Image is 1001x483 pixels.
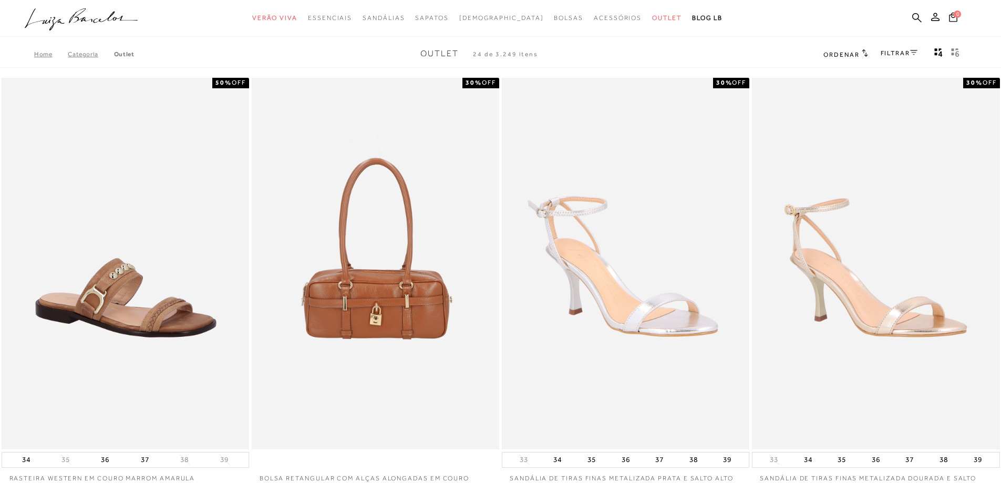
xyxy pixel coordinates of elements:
button: gridText6Desc [948,47,963,61]
span: Bolsas [554,14,583,22]
span: 0 [954,11,961,18]
a: BOLSA RETANGULAR COM ALÇAS ALONGADAS EM COURO CARAMELO MÉDIA BOLSA RETANGULAR COM ALÇAS ALONGADAS... [253,79,498,448]
button: 36 [98,453,112,467]
a: FILTRAR [881,49,917,57]
span: 24 de 3.249 itens [473,50,538,58]
strong: 30% [716,79,732,86]
button: 33 [517,455,531,465]
a: categoryNavScreenReaderText [252,8,297,28]
button: 35 [58,455,73,465]
a: RASTEIRA WESTERN EM COURO MARROM AMARULA [2,468,249,483]
button: 39 [971,453,985,467]
span: OFF [482,79,496,86]
strong: 30% [966,79,983,86]
button: 37 [138,453,152,467]
strong: 50% [215,79,232,86]
a: Home [34,50,68,58]
a: SANDÁLIA DE TIRAS FINAS METALIZADA PRATA E SALTO ALTO FINO SANDÁLIA DE TIRAS FINAS METALIZADA PRA... [503,79,748,448]
a: categoryNavScreenReaderText [308,8,352,28]
button: 38 [686,453,701,467]
button: 36 [618,453,633,467]
a: Categoria [68,50,113,58]
a: RASTEIRA WESTERN EM COURO MARROM AMARULA RASTEIRA WESTERN EM COURO MARROM AMARULA [3,79,248,448]
a: categoryNavScreenReaderText [415,8,448,28]
span: Sapatos [415,14,448,22]
img: BOLSA RETANGULAR COM ALÇAS ALONGADAS EM COURO CARAMELO MÉDIA [253,79,498,448]
a: categoryNavScreenReaderText [554,8,583,28]
a: BLOG LB [692,8,723,28]
a: SANDÁLIA DE TIRAS FINAS METALIZADA DOURADA E SALTO ALTO FINO SANDÁLIA DE TIRAS FINAS METALIZADA D... [753,79,998,448]
span: [DEMOGRAPHIC_DATA] [459,14,544,22]
button: Mostrar 4 produtos por linha [931,47,946,61]
span: Sandálias [363,14,405,22]
img: RASTEIRA WESTERN EM COURO MARROM AMARULA [3,79,248,448]
a: categoryNavScreenReaderText [652,8,682,28]
button: 33 [767,455,781,465]
button: 39 [720,453,735,467]
img: SANDÁLIA DE TIRAS FINAS METALIZADA DOURADA E SALTO ALTO FINO [753,79,998,448]
a: categoryNavScreenReaderText [363,8,405,28]
span: OFF [232,79,246,86]
span: Acessórios [594,14,642,22]
img: SANDÁLIA DE TIRAS FINAS METALIZADA PRATA E SALTO ALTO FINO [503,79,748,448]
button: 38 [936,453,951,467]
span: Ordenar [823,51,859,58]
button: 34 [801,453,816,467]
span: Outlet [652,14,682,22]
a: Outlet [114,50,135,58]
button: 34 [19,453,34,467]
button: 37 [652,453,667,467]
span: OFF [732,79,746,86]
span: Outlet [420,49,459,58]
strong: 30% [466,79,482,86]
button: 38 [177,455,192,465]
a: categoryNavScreenReaderText [594,8,642,28]
button: 35 [584,453,599,467]
span: Essenciais [308,14,352,22]
button: 35 [834,453,849,467]
button: 36 [869,453,883,467]
button: 39 [217,455,232,465]
span: Verão Viva [252,14,297,22]
span: OFF [983,79,997,86]
button: 37 [902,453,917,467]
a: noSubCategoriesText [459,8,544,28]
span: BLOG LB [692,14,723,22]
button: 34 [550,453,565,467]
button: 0 [946,12,961,26]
